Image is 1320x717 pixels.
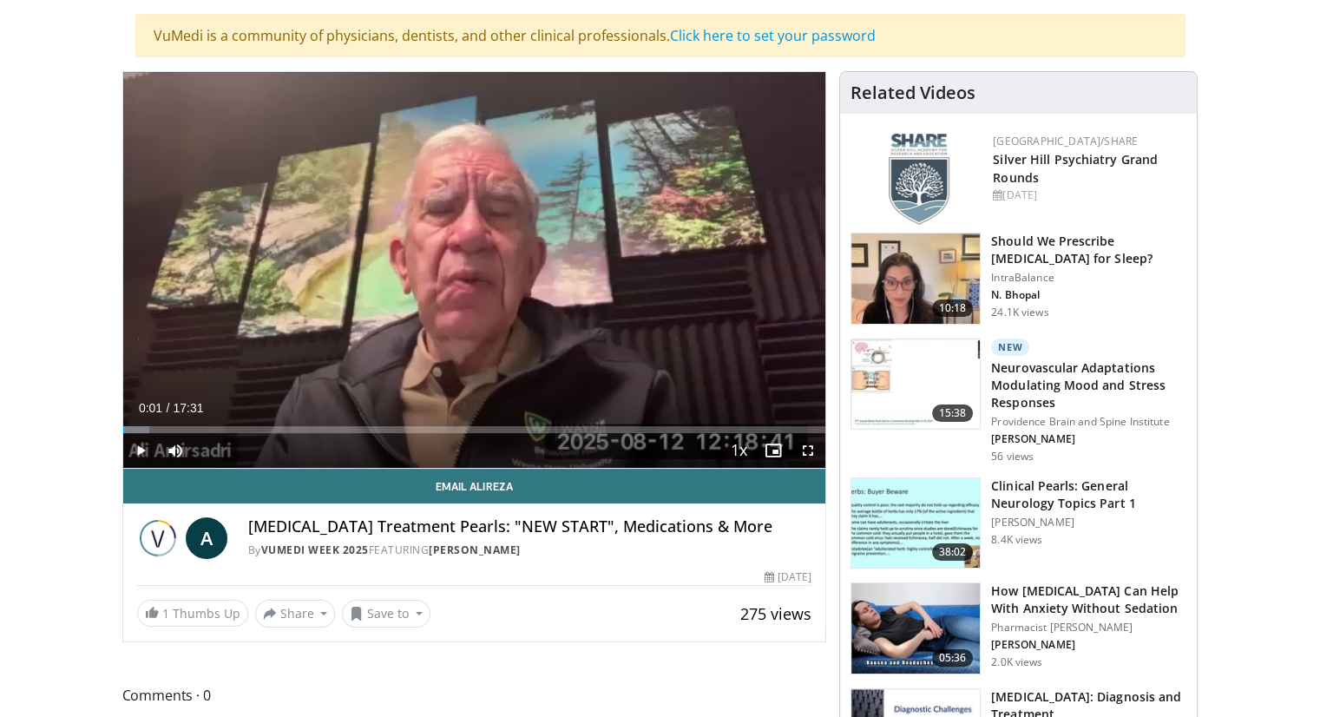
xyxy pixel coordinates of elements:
[342,600,430,628] button: Save to
[162,605,169,622] span: 1
[991,638,1186,652] p: [PERSON_NAME]
[765,569,811,585] div: [DATE]
[139,401,162,415] span: 0:01
[255,600,336,628] button: Share
[123,469,826,503] a: Email Alireza
[429,543,521,557] a: [PERSON_NAME]
[186,517,227,559] a: A
[135,14,1185,57] div: VuMedi is a community of physicians, dentists, and other clinical professionals.
[851,478,980,569] img: 91ec4e47-6cc3-4d45-a77d-be3eb23d61cb.150x105_q85_crop-smart_upscale.jpg
[850,477,1186,569] a: 38:02 Clinical Pearls: General Neurology Topics Part 1 [PERSON_NAME] 8.4K views
[991,359,1186,411] h3: Neurovascular Adaptations Modulating Mood and Stress Responses
[991,477,1186,512] h3: Clinical Pearls: General Neurology Topics Part 1
[261,543,369,557] a: Vumedi Week 2025
[991,533,1042,547] p: 8.4K views
[248,543,812,558] div: By FEATURING
[123,426,826,433] div: Progress Bar
[991,516,1186,530] p: [PERSON_NAME]
[991,233,1186,267] h3: Should We Prescribe [MEDICAL_DATA] for Sleep?
[991,655,1042,669] p: 2.0K views
[993,134,1138,148] a: [GEOGRAPHIC_DATA]/SHARE
[932,299,974,317] span: 10:18
[850,339,1186,464] a: 15:38 New Neurovascular Adaptations Modulating Mood and Stress Responses Providence Brain and Spi...
[991,288,1186,302] p: N. Bhopal
[173,401,203,415] span: 17:31
[993,187,1183,203] div: [DATE]
[991,271,1186,285] p: IntraBalance
[670,26,876,45] a: Click here to set your password
[248,517,812,536] h4: [MEDICAL_DATA] Treatment Pearls: "NEW START", Medications & More
[932,405,974,422] span: 15:38
[991,432,1186,446] p: [PERSON_NAME]
[123,433,158,468] button: Play
[993,151,1158,186] a: Silver Hill Psychiatry Grand Rounds
[137,600,248,627] a: 1 Thumbs Up
[850,82,975,103] h4: Related Videos
[991,415,1186,429] p: Providence Brain and Spine Institute
[158,433,193,468] button: Mute
[991,450,1034,464] p: 56 views
[932,543,974,561] span: 38:02
[167,401,170,415] span: /
[851,583,980,674] img: 7bfe4765-2bdb-4a7e-8d24-83e30517bd33.150x105_q85_crop-smart_upscale.jpg
[932,649,974,667] span: 05:36
[991,582,1186,617] h3: How [MEDICAL_DATA] Can Help With Anxiety Without Sedation
[851,234,980,324] img: f7087805-6d6d-4f4e-b7c8-917543aa9d8d.150x105_q85_crop-smart_upscale.jpg
[991,339,1029,356] p: New
[740,603,811,624] span: 275 views
[123,72,826,469] video-js: Video Player
[756,433,791,468] button: Enable picture-in-picture mode
[791,433,825,468] button: Fullscreen
[850,233,1186,325] a: 10:18 Should We Prescribe [MEDICAL_DATA] for Sleep? IntraBalance N. Bhopal 24.1K views
[122,684,827,707] span: Comments 0
[991,621,1186,635] p: Pharmacist [PERSON_NAME]
[991,306,1048,319] p: 24.1K views
[851,339,980,430] img: 4562edde-ec7e-4758-8328-0659f7ef333d.150x105_q85_crop-smart_upscale.jpg
[850,582,1186,674] a: 05:36 How [MEDICAL_DATA] Can Help With Anxiety Without Sedation Pharmacist [PERSON_NAME] [PERSON_...
[721,433,756,468] button: Playback Rate
[137,517,179,559] img: Vumedi Week 2025
[889,134,949,225] img: f8aaeb6d-318f-4fcf-bd1d-54ce21f29e87.png.150x105_q85_autocrop_double_scale_upscale_version-0.2.png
